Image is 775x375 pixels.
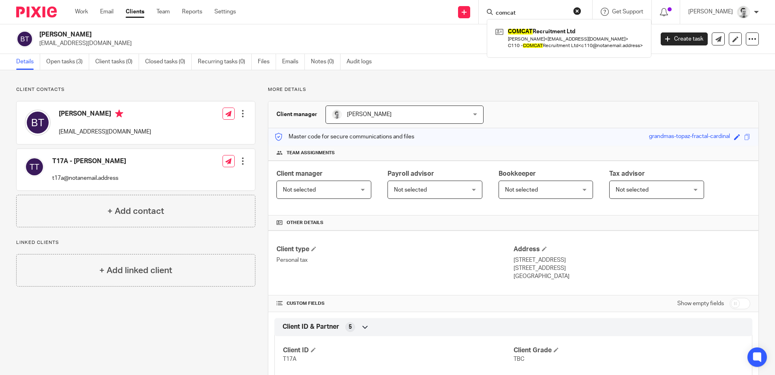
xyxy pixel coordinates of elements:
[276,110,317,119] h3: Client manager
[46,54,89,70] a: Open tasks (3)
[276,245,513,254] h4: Client type
[39,30,527,39] h2: [PERSON_NAME]
[16,86,255,93] p: Client contacts
[311,54,340,70] a: Notes (0)
[16,239,255,246] p: Linked clients
[258,54,276,70] a: Files
[16,6,57,17] img: Pixie
[394,187,427,193] span: Not selected
[145,54,192,70] a: Closed tasks (0)
[387,170,434,177] span: Payroll advisor
[282,54,305,70] a: Emails
[283,356,296,362] span: T17A
[107,205,164,218] h4: + Add contact
[332,110,342,119] img: Andy_2025.jpg
[156,8,170,16] a: Team
[59,110,151,120] h4: [PERSON_NAME]
[95,54,139,70] a: Client tasks (0)
[495,10,568,17] input: Search
[283,323,339,331] span: Client ID & Partner
[126,8,144,16] a: Clients
[499,170,536,177] span: Bookkeeper
[612,9,643,15] span: Get Support
[609,170,645,177] span: Tax advisor
[198,54,252,70] a: Recurring tasks (0)
[283,346,513,355] h4: Client ID
[505,187,538,193] span: Not selected
[182,8,202,16] a: Reports
[75,8,88,16] a: Work
[514,356,525,362] span: TBC
[283,187,316,193] span: Not selected
[268,86,759,93] p: More details
[737,6,750,19] img: Andy_2025.jpg
[661,32,708,45] a: Create task
[25,157,44,177] img: svg%3E
[276,300,513,307] h4: CUSTOM FIELDS
[573,7,581,15] button: Clear
[39,39,649,47] p: [EMAIL_ADDRESS][DOMAIN_NAME]
[649,132,730,142] div: grandmas-topaz-fractal-cardinal
[52,174,126,182] p: t17a@notanemail.address
[514,256,750,264] p: [STREET_ADDRESS]
[677,300,724,308] label: Show empty fields
[514,245,750,254] h4: Address
[115,110,123,118] i: Primary
[514,264,750,272] p: [STREET_ADDRESS]
[514,272,750,280] p: [GEOGRAPHIC_DATA]
[99,264,172,277] h4: + Add linked client
[25,110,51,136] img: svg%3E
[347,112,392,117] span: [PERSON_NAME]
[287,220,323,226] span: Other details
[287,150,335,156] span: Team assignments
[347,54,378,70] a: Audit logs
[274,133,414,141] p: Master code for secure communications and files
[59,128,151,136] p: [EMAIL_ADDRESS][DOMAIN_NAME]
[16,54,40,70] a: Details
[214,8,236,16] a: Settings
[616,187,649,193] span: Not selected
[688,8,733,16] p: [PERSON_NAME]
[276,170,323,177] span: Client manager
[100,8,113,16] a: Email
[16,30,33,47] img: svg%3E
[514,346,744,355] h4: Client Grade
[52,157,126,166] h4: T17A - [PERSON_NAME]
[349,323,352,331] span: 5
[276,256,513,264] p: Personal tax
